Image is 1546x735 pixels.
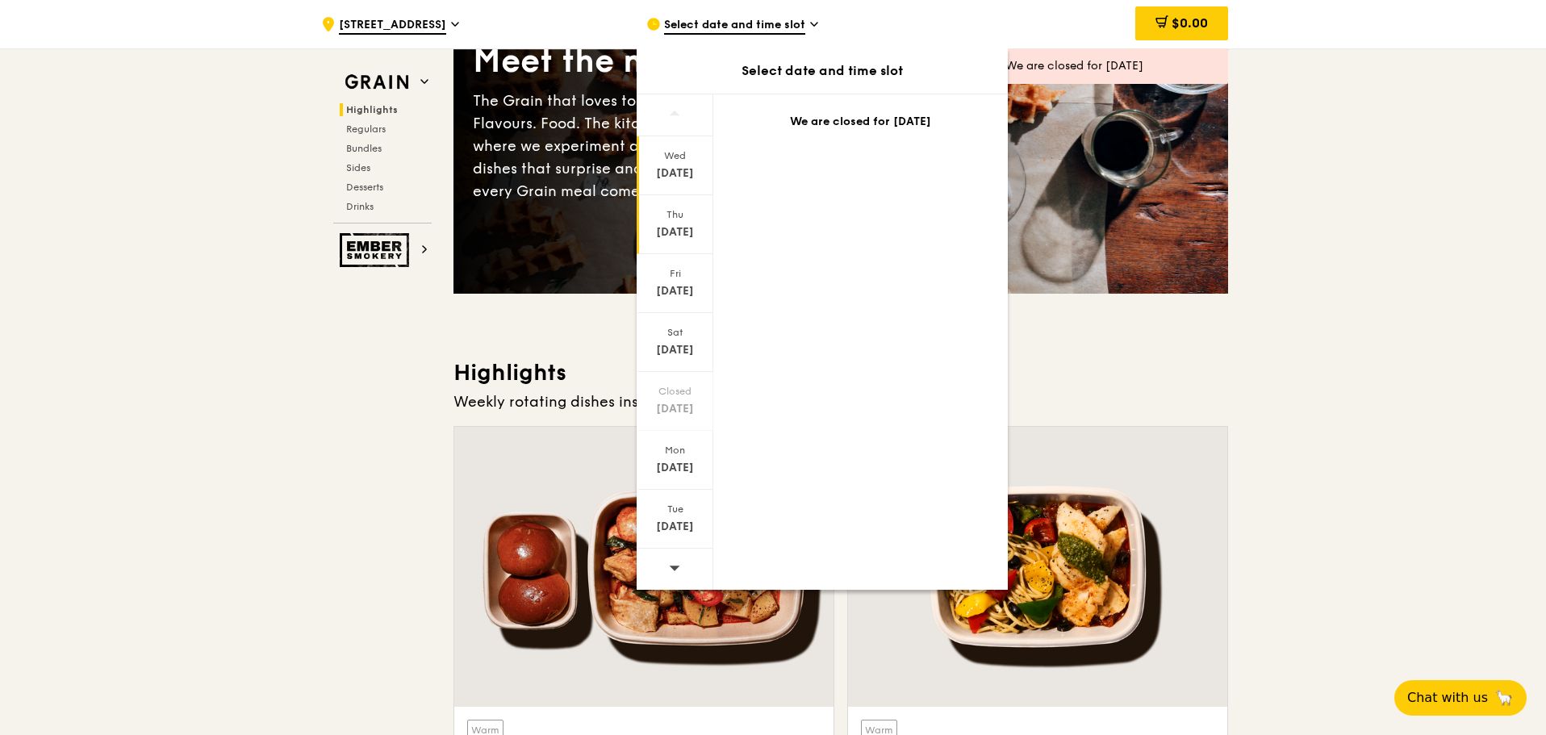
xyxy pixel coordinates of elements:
div: We are closed for [DATE] [733,114,988,130]
span: Drinks [346,201,374,212]
div: [DATE] [639,283,711,299]
img: Grain web logo [340,68,414,97]
span: Desserts [346,182,383,193]
div: Meet the new Grain [473,40,841,83]
h3: Highlights [453,358,1228,387]
img: Ember Smokery web logo [340,233,414,267]
div: Select date and time slot [637,61,1008,81]
div: [DATE] [639,165,711,182]
span: Regulars [346,123,386,135]
div: Sat [639,326,711,339]
span: Select date and time slot [664,17,805,35]
div: Weekly rotating dishes inspired by flavours from around the world. [453,390,1228,413]
span: $0.00 [1172,15,1208,31]
span: Highlights [346,104,398,115]
div: [DATE] [639,460,711,476]
span: 🦙 [1494,688,1514,708]
div: Mon [639,444,711,457]
span: Chat with us [1407,688,1488,708]
div: Tue [639,503,711,516]
div: Fri [639,267,711,280]
div: [DATE] [639,401,711,417]
span: Bundles [346,143,382,154]
div: Closed [639,385,711,398]
span: [STREET_ADDRESS] [339,17,446,35]
div: [DATE] [639,224,711,240]
div: [DATE] [639,519,711,535]
div: [DATE] [639,342,711,358]
div: Wed [639,149,711,162]
button: Chat with us🦙 [1394,680,1527,716]
div: We are closed for [DATE] [1005,58,1215,74]
div: Thu [639,208,711,221]
div: The Grain that loves to play. With ingredients. Flavours. Food. The kitchen is our happy place, w... [473,90,841,203]
span: Sides [346,162,370,173]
